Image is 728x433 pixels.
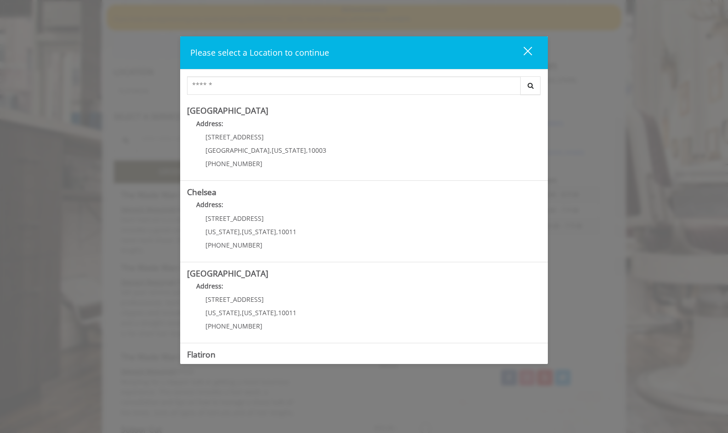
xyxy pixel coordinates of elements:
button: close dialog [506,43,538,62]
b: Address: [196,119,223,128]
span: , [276,227,278,236]
span: Please select a Location to continue [190,47,329,58]
span: 10011 [278,308,296,317]
span: [US_STATE] [272,146,306,155]
span: [STREET_ADDRESS] [205,214,264,223]
span: , [306,146,308,155]
span: [STREET_ADDRESS] [205,133,264,141]
div: Center Select [187,76,541,99]
span: [US_STATE] [242,227,276,236]
span: [PHONE_NUMBER] [205,322,262,330]
b: Flatiron [187,349,216,360]
span: [US_STATE] [205,227,240,236]
span: [GEOGRAPHIC_DATA] [205,146,270,155]
div: close dialog [513,46,531,60]
span: , [270,146,272,155]
span: , [240,227,242,236]
input: Search Center [187,76,521,95]
span: [US_STATE] [205,308,240,317]
span: , [276,308,278,317]
b: Chelsea [187,186,216,197]
span: [STREET_ADDRESS] [205,295,264,304]
span: 10011 [278,227,296,236]
span: , [240,308,242,317]
b: Address: [196,200,223,209]
b: [GEOGRAPHIC_DATA] [187,105,268,116]
span: 10003 [308,146,326,155]
b: [GEOGRAPHIC_DATA] [187,268,268,279]
i: Search button [525,82,536,89]
span: [PHONE_NUMBER] [205,241,262,249]
b: Address: [196,282,223,290]
span: [PHONE_NUMBER] [205,159,262,168]
span: [US_STATE] [242,308,276,317]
